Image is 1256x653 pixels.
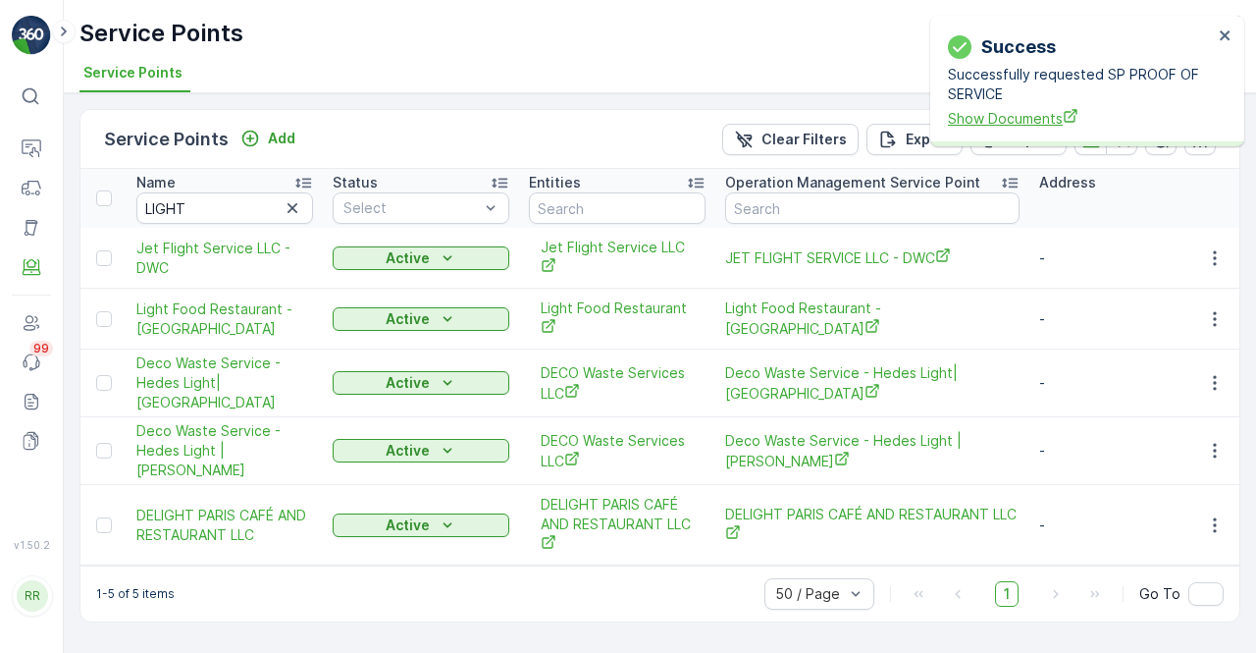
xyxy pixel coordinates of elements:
[333,307,509,331] button: Active
[529,173,581,192] p: Entities
[136,506,313,545] a: DELIGHT PARIS CAFÉ AND RESTAURANT LLC
[541,238,694,278] a: Jet Flight Service LLC
[981,33,1056,61] p: Success
[136,421,313,480] a: Deco Waste Service - Hedes Light | Jabel Ali
[104,126,229,153] p: Service Points
[233,127,303,150] button: Add
[96,375,112,391] div: Toggle Row Selected
[725,247,1020,268] a: JET FLIGHT SERVICE LLC - DWC
[136,299,313,339] a: Light Food Restaurant - Karama
[333,514,509,537] button: Active
[83,63,183,82] span: Service Points
[386,516,430,535] p: Active
[96,586,175,602] p: 1-5 of 5 items
[333,371,509,395] button: Active
[722,124,859,155] button: Clear Filters
[725,363,1020,404] a: Deco Waste Service - Hedes Light| Sheikh Zayed Road
[725,173,980,192] p: Operation Management Service Point
[725,431,1020,471] a: Deco Waste Service - Hedes Light | Jabel Ali
[386,373,430,393] p: Active
[96,250,112,266] div: Toggle Row Selected
[12,555,51,637] button: RR
[386,248,430,268] p: Active
[268,129,295,148] p: Add
[866,124,963,155] button: Export
[541,299,694,339] a: Light Food Restaurant
[541,363,694,404] a: DECO Waste Services LLC
[541,431,694,471] a: DECO Waste Services LLC
[17,580,48,612] div: RR
[12,343,51,382] a: 99
[906,130,951,149] p: Export
[343,198,479,218] p: Select
[529,192,706,224] input: Search
[136,239,313,278] a: Jet Flight Service LLC - DWC
[948,65,1213,104] p: Successfully requested SP PROOF OF SERVICE
[725,192,1020,224] input: Search
[948,108,1213,129] a: Show Documents
[96,443,112,459] div: Toggle Row Selected
[725,431,1020,471] span: Deco Waste Service - Hedes Light | [PERSON_NAME]
[1219,27,1232,46] button: close
[1039,173,1096,192] p: Address
[725,299,1020,339] span: Light Food Restaurant - [GEOGRAPHIC_DATA]
[1029,485,1226,566] td: -
[386,309,430,329] p: Active
[725,363,1020,404] span: Deco Waste Service - Hedes Light| [GEOGRAPHIC_DATA]
[136,192,313,224] input: Search
[541,495,694,555] a: DELIGHT PARIS CAFÉ AND RESTAURANT LLC
[1029,289,1226,350] td: -
[136,354,313,412] span: Deco Waste Service - Hedes Light| [GEOGRAPHIC_DATA]
[136,354,313,412] a: Deco Waste Service - Hedes Light| Sheikh Zayed Road
[33,341,49,356] p: 99
[1139,584,1180,604] span: Go To
[761,130,847,149] p: Clear Filters
[995,581,1019,607] span: 1
[136,421,313,480] span: Deco Waste Service - Hedes Light | [PERSON_NAME]
[333,246,509,270] button: Active
[1029,350,1226,417] td: -
[79,18,243,49] p: Service Points
[96,517,112,533] div: Toggle Row Selected
[12,16,51,55] img: logo
[96,311,112,327] div: Toggle Row Selected
[12,539,51,551] span: v 1.50.2
[386,441,430,461] p: Active
[333,173,378,192] p: Status
[136,299,313,339] span: Light Food Restaurant - [GEOGRAPHIC_DATA]
[725,505,1020,545] a: DELIGHT PARIS CAFÉ AND RESTAURANT LLC
[725,299,1020,339] a: Light Food Restaurant - Karama
[136,173,176,192] p: Name
[1029,417,1226,485] td: -
[333,439,509,463] button: Active
[1029,228,1226,289] td: -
